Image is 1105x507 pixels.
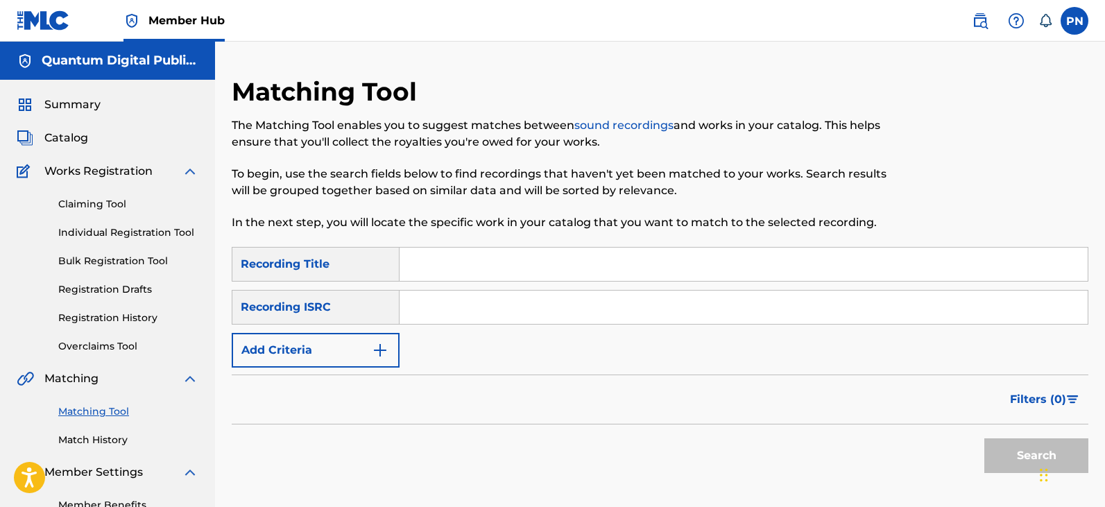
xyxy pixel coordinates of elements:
button: Filters (0) [1002,382,1088,417]
span: Member Hub [148,12,225,28]
a: Registration History [58,311,198,325]
div: Notifications [1038,14,1052,28]
span: Summary [44,96,101,113]
div: Drag [1040,454,1048,496]
a: Overclaims Tool [58,339,198,354]
p: To begin, use the search fields below to find recordings that haven't yet been matched to your wo... [232,166,891,199]
img: Top Rightsholder [123,12,140,29]
a: CatalogCatalog [17,130,88,146]
img: Matching [17,370,34,387]
img: Accounts [17,53,33,69]
div: Help [1002,7,1030,35]
span: Catalog [44,130,88,146]
a: Individual Registration Tool [58,225,198,240]
img: Catalog [17,130,33,146]
span: Matching [44,370,98,387]
img: Works Registration [17,163,35,180]
a: sound recordings [574,119,674,132]
iframe: Resource Center [1066,325,1105,425]
h5: Quantum Digital Publishing [42,53,198,69]
span: Works Registration [44,163,153,180]
img: Member Settings [17,464,33,481]
a: Public Search [966,7,994,35]
img: 9d2ae6d4665cec9f34b9.svg [372,342,388,359]
iframe: Chat Widget [1036,440,1105,507]
img: expand [182,163,198,180]
form: Search Form [232,247,1088,480]
button: Add Criteria [232,333,400,368]
img: Summary [17,96,33,113]
img: MLC Logo [17,10,70,31]
a: Claiming Tool [58,197,198,212]
p: In the next step, you will locate the specific work in your catalog that you want to match to the... [232,214,891,231]
a: SummarySummary [17,96,101,113]
a: Bulk Registration Tool [58,254,198,268]
a: Matching Tool [58,404,198,419]
a: Registration Drafts [58,282,198,297]
a: Match History [58,433,198,447]
img: search [972,12,988,29]
span: Filters ( 0 ) [1010,391,1066,408]
p: The Matching Tool enables you to suggest matches between and works in your catalog. This helps en... [232,117,891,151]
img: expand [182,370,198,387]
h2: Matching Tool [232,76,424,108]
img: expand [182,464,198,481]
span: Member Settings [44,464,143,481]
img: help [1008,12,1025,29]
div: User Menu [1061,7,1088,35]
